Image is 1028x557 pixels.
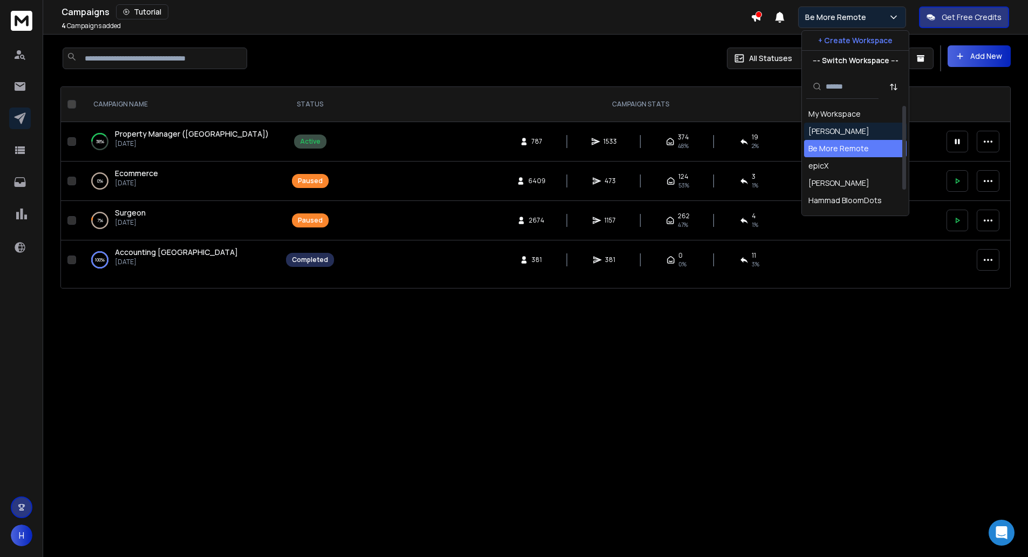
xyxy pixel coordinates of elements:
button: Get Free Credits [919,6,1009,28]
span: 53 % [678,181,689,190]
p: 38 % [96,136,104,147]
span: 473 [604,177,616,185]
span: 124 [678,172,689,181]
th: CAMPAIGN NAME [80,87,280,122]
div: Hammad BloomDots [808,195,882,206]
span: 374 [678,133,689,142]
td: 0%Ecommerce[DATE] [80,162,280,201]
p: Campaigns added [62,22,121,30]
a: Property Manager ([GEOGRAPHIC_DATA]) [115,129,269,139]
p: 0 % [97,176,103,186]
button: Add New [948,45,1011,67]
span: 4 [62,21,66,30]
div: Active [300,137,321,146]
span: 381 [605,256,616,264]
a: Accounting [GEOGRAPHIC_DATA] [115,247,238,258]
button: Sort by Sort A-Z [883,76,904,98]
p: + Create Workspace [818,35,893,46]
th: STATUS [280,87,341,122]
p: Get Free Credits [942,12,1002,23]
button: + Create Workspace [802,31,909,50]
p: Be More Remote [805,12,870,23]
p: All Statuses [749,53,792,64]
div: [PERSON_NAME] [808,212,869,223]
span: 6409 [528,177,546,185]
span: 3 % [752,260,759,269]
div: Be More Remote [808,143,869,154]
span: 11 [752,251,756,260]
div: Paused [298,216,323,225]
span: 1157 [604,216,616,225]
span: 1533 [603,137,617,146]
div: epicX [808,160,828,171]
span: 47 % [678,220,688,229]
button: H [11,525,32,546]
p: [DATE] [115,179,158,187]
p: 100 % [95,254,105,265]
td: 7%Surgeon[DATE] [80,201,280,240]
td: 38%Property Manager ([GEOGRAPHIC_DATA])[DATE] [80,122,280,162]
p: [DATE] [115,218,146,227]
span: 0 [678,251,683,260]
div: My Workspace [808,109,861,119]
div: Completed [292,256,328,264]
span: 1 % [752,181,758,190]
span: 2674 [529,216,544,225]
div: [PERSON_NAME] [808,178,869,189]
div: Open Intercom Messenger [989,520,1015,546]
span: Ecommerce [115,168,158,178]
span: 4 [752,212,756,220]
span: Accounting [GEOGRAPHIC_DATA] [115,247,238,257]
th: CAMPAIGN STATS [341,87,940,122]
p: --- Switch Workspace --- [813,55,898,66]
p: [DATE] [115,139,269,148]
div: [PERSON_NAME] [808,126,869,137]
a: Ecommerce [115,168,158,179]
p: [DATE] [115,258,238,266]
span: 48 % [678,142,689,150]
span: 0% [678,260,686,269]
span: 19 [752,133,758,142]
button: Tutorial [116,4,168,19]
a: Surgeon [115,207,146,218]
span: 2 % [752,142,759,150]
div: Paused [298,177,323,185]
p: 7 % [97,215,103,226]
span: 262 [678,212,690,220]
span: 787 [532,137,542,146]
span: 1 % [752,220,758,229]
span: 3 [752,172,755,181]
span: 381 [532,256,542,264]
td: 100%Accounting [GEOGRAPHIC_DATA][DATE] [80,240,280,280]
div: Campaigns [62,4,751,19]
